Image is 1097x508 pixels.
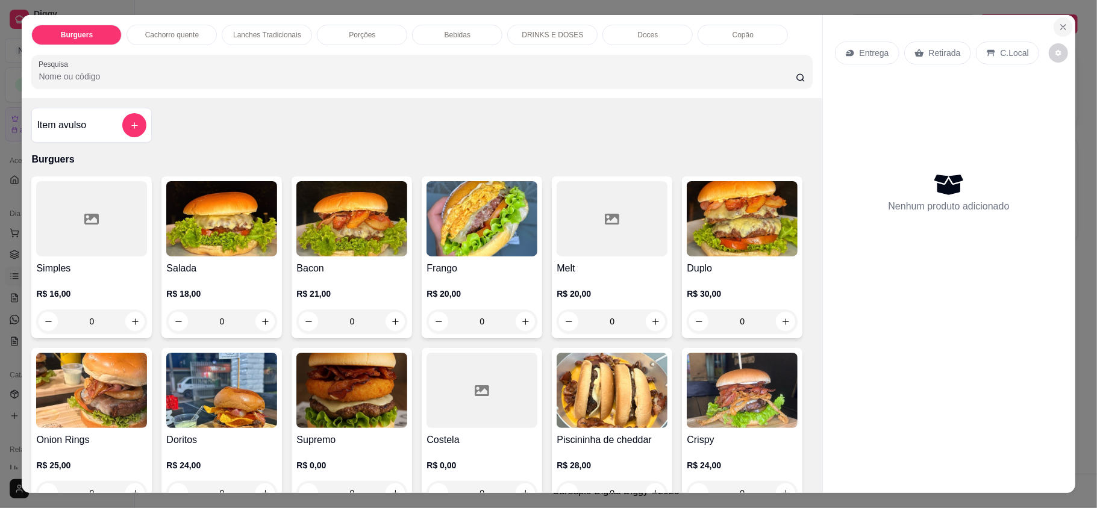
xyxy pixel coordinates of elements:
h4: Simples [36,261,147,276]
h4: Frango [427,261,537,276]
h4: Doritos [166,433,277,447]
p: R$ 21,00 [296,288,407,300]
h4: Duplo [687,261,798,276]
h4: Crispy [687,433,798,447]
p: R$ 25,00 [36,459,147,471]
p: Cachorro quente [145,30,199,40]
p: R$ 30,00 [687,288,798,300]
button: decrease-product-quantity [1049,43,1068,63]
p: Retirada [929,47,961,59]
p: Copão [733,30,754,40]
button: Close [1054,17,1073,37]
img: product-image [687,353,798,428]
p: R$ 0,00 [427,459,537,471]
img: product-image [427,181,537,256]
img: product-image [296,353,407,428]
p: DRINKS E DOSES [522,30,583,40]
p: Entrega [860,47,889,59]
img: product-image [36,353,147,428]
h4: Piscininha de cheddar [557,433,667,447]
h4: Item avulso [37,118,86,132]
h4: Bacon [296,261,407,276]
p: Lanches Tradicionais [233,30,301,40]
img: product-image [557,353,667,428]
input: Pesquisa [39,70,795,82]
p: R$ 24,00 [166,459,277,471]
h4: Melt [557,261,667,276]
p: Burguers [61,30,93,40]
p: R$ 20,00 [557,288,667,300]
p: Doces [637,30,658,40]
h4: Salada [166,261,277,276]
h4: Onion Rings [36,433,147,447]
p: R$ 0,00 [296,459,407,471]
p: R$ 20,00 [427,288,537,300]
p: Bebidas [445,30,470,40]
h4: Costela [427,433,537,447]
p: R$ 16,00 [36,288,147,300]
img: product-image [166,353,277,428]
h4: Supremo [296,433,407,447]
img: product-image [296,181,407,256]
p: R$ 18,00 [166,288,277,300]
p: R$ 24,00 [687,459,798,471]
img: product-image [166,181,277,256]
button: add-separate-item [122,113,146,137]
p: Porções [349,30,375,40]
p: Burguers [31,152,812,167]
label: Pesquisa [39,59,72,69]
img: product-image [687,181,798,256]
p: R$ 28,00 [557,459,667,471]
p: C.Local [1001,47,1029,59]
p: Nenhum produto adicionado [889,199,1010,214]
